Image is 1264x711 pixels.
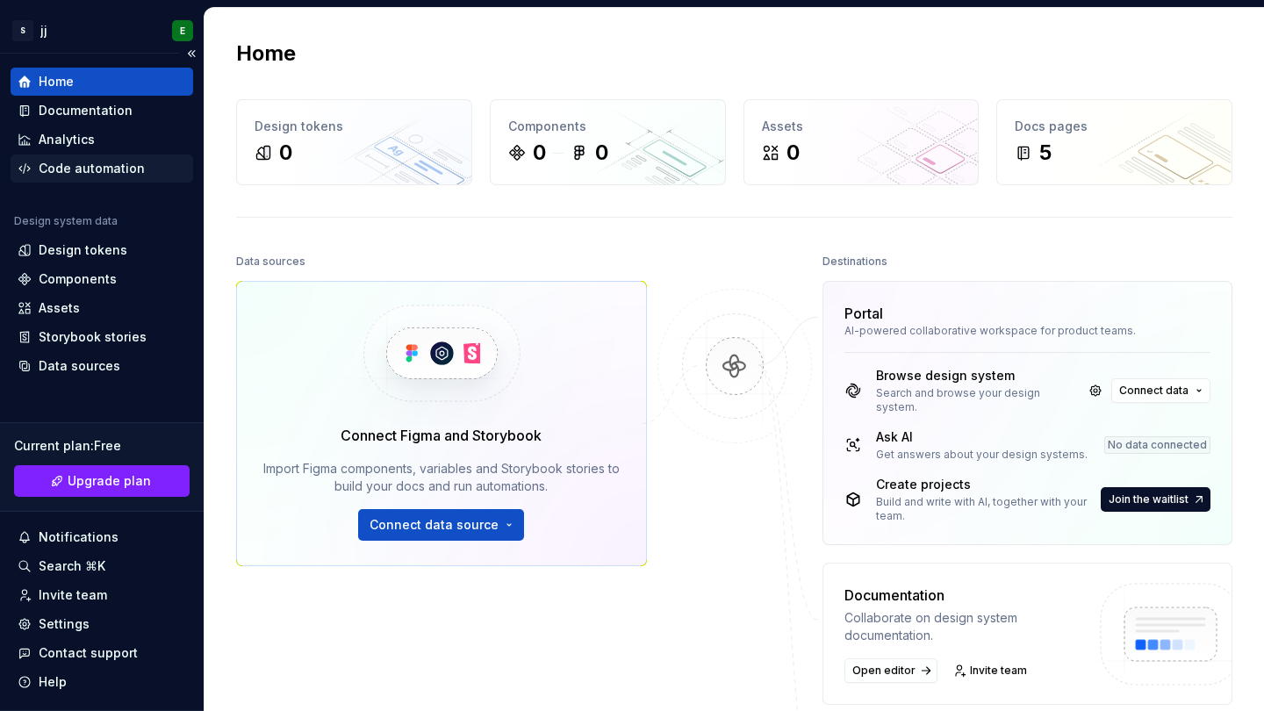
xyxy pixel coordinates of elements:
[1109,492,1189,506] span: Join the waitlist
[40,22,47,39] div: jj
[844,609,1085,644] div: Collaborate on design system documentation.
[255,118,454,135] div: Design tokens
[179,41,204,66] button: Collapse sidebar
[14,214,118,228] div: Design system data
[876,367,1081,384] div: Browse design system
[262,460,621,495] div: Import Figma components, variables and Storybook stories to build your docs and run automations.
[358,509,524,541] button: Connect data source
[236,99,472,185] a: Design tokens0
[11,294,193,322] a: Assets
[11,610,193,638] a: Settings
[12,20,33,41] div: S
[852,664,916,678] span: Open editor
[39,270,117,288] div: Components
[11,668,193,696] button: Help
[11,352,193,380] a: Data sources
[743,99,980,185] a: Assets0
[11,126,193,154] a: Analytics
[11,154,193,183] a: Code automation
[844,585,1085,606] div: Documentation
[39,328,147,346] div: Storybook stories
[39,557,105,575] div: Search ⌘K
[180,24,185,38] div: E
[39,615,90,633] div: Settings
[11,236,193,264] a: Design tokens
[236,39,296,68] h2: Home
[822,249,887,274] div: Destinations
[1039,139,1052,167] div: 5
[39,102,133,119] div: Documentation
[762,118,961,135] div: Assets
[1015,118,1214,135] div: Docs pages
[508,118,707,135] div: Components
[39,357,120,375] div: Data sources
[341,425,542,446] div: Connect Figma and Storybook
[11,68,193,96] a: Home
[1111,378,1210,403] button: Connect data
[11,97,193,125] a: Documentation
[11,265,193,293] a: Components
[11,581,193,609] a: Invite team
[39,673,67,691] div: Help
[876,448,1088,462] div: Get answers about your design systems.
[11,639,193,667] button: Contact support
[996,99,1232,185] a: Docs pages5
[876,428,1088,446] div: Ask AI
[14,465,190,497] button: Upgrade plan
[876,386,1081,414] div: Search and browse your design system.
[14,437,190,455] div: Current plan : Free
[39,586,107,604] div: Invite team
[1101,487,1210,512] button: Join the waitlist
[370,516,499,534] span: Connect data source
[490,99,726,185] a: Components00
[786,139,800,167] div: 0
[11,523,193,551] button: Notifications
[1119,384,1189,398] span: Connect data
[1104,436,1210,454] div: No data connected
[279,139,292,167] div: 0
[844,324,1211,338] div: AI-powered collaborative workspace for product teams.
[844,303,883,324] div: Portal
[876,476,1098,493] div: Create projects
[876,495,1098,523] div: Build and write with AI, together with your team.
[39,644,138,662] div: Contact support
[39,131,95,148] div: Analytics
[39,73,74,90] div: Home
[39,241,127,259] div: Design tokens
[39,160,145,177] div: Code automation
[39,528,118,546] div: Notifications
[236,249,305,274] div: Data sources
[844,658,937,683] a: Open editor
[948,658,1035,683] a: Invite team
[970,664,1027,678] span: Invite team
[39,299,80,317] div: Assets
[595,139,608,167] div: 0
[11,323,193,351] a: Storybook stories
[533,139,546,167] div: 0
[11,552,193,580] button: Search ⌘K
[4,11,200,49] button: SjjE
[68,472,151,490] span: Upgrade plan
